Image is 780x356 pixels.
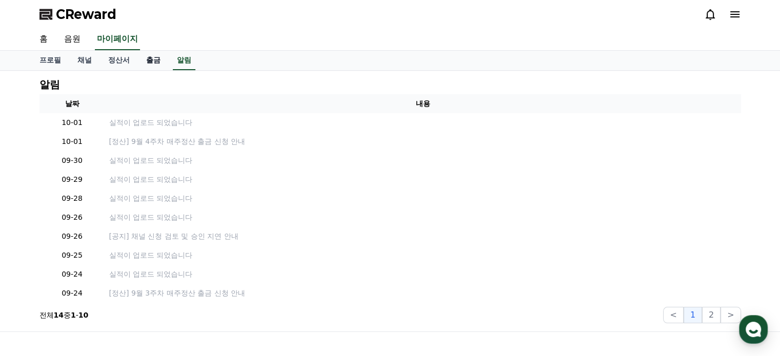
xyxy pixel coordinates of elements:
[173,51,195,70] a: 알림
[44,250,101,261] p: 09-25
[109,193,737,204] a: 실적이 업로드 되었습니다
[44,117,101,128] p: 10-01
[39,310,89,320] p: 전체 중 -
[94,287,106,295] span: 대화
[684,307,702,323] button: 1
[44,231,101,242] p: 09-26
[109,136,737,147] a: [정산] 9월 4주차 매주정산 출금 신청 안내
[721,307,741,323] button: >
[56,6,116,23] span: CReward
[78,311,88,319] strong: 10
[39,79,60,90] h4: 알림
[56,29,89,50] a: 음원
[109,155,737,166] a: 실적이 업로드 되었습니다
[132,271,197,297] a: 설정
[39,6,116,23] a: CReward
[44,269,101,280] p: 09-24
[68,271,132,297] a: 대화
[44,136,101,147] p: 10-01
[109,288,737,299] a: [정산] 9월 3주차 매주정산 출금 신청 안내
[663,307,683,323] button: <
[32,286,38,295] span: 홈
[109,269,737,280] a: 실적이 업로드 되었습니다
[69,51,100,70] a: 채널
[109,212,737,223] a: 실적이 업로드 되었습니다
[138,51,169,70] a: 출금
[54,311,64,319] strong: 14
[95,29,140,50] a: 마이페이지
[3,271,68,297] a: 홈
[109,231,737,242] a: [공지] 채널 신청 검토 및 승인 지연 안내
[44,212,101,223] p: 09-26
[39,94,105,113] th: 날짜
[44,193,101,204] p: 09-28
[158,286,171,295] span: 설정
[702,307,721,323] button: 2
[44,288,101,299] p: 09-24
[109,174,737,185] a: 실적이 업로드 되었습니다
[71,311,76,319] strong: 1
[109,117,737,128] a: 실적이 업로드 되었습니다
[100,51,138,70] a: 정산서
[31,51,69,70] a: 프로필
[31,29,56,50] a: 홈
[105,94,741,113] th: 내용
[44,155,101,166] p: 09-30
[44,174,101,185] p: 09-29
[109,250,737,261] a: 실적이 업로드 되었습니다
